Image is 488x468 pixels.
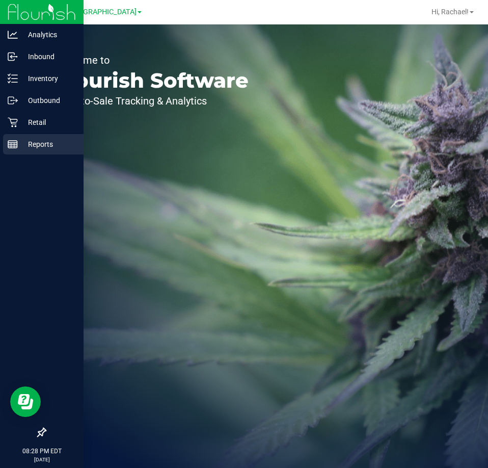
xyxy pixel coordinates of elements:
[18,94,79,107] p: Outbound
[8,73,18,84] inline-svg: Inventory
[55,55,249,65] p: Welcome to
[67,8,137,16] span: [GEOGRAPHIC_DATA]
[10,386,41,417] iframe: Resource center
[8,30,18,40] inline-svg: Analytics
[18,72,79,85] p: Inventory
[18,50,79,63] p: Inbound
[5,447,79,456] p: 08:28 PM EDT
[8,51,18,62] inline-svg: Inbound
[55,96,249,106] p: Seed-to-Sale Tracking & Analytics
[8,117,18,127] inline-svg: Retail
[55,70,249,91] p: Flourish Software
[5,456,79,463] p: [DATE]
[18,138,79,150] p: Reports
[8,95,18,106] inline-svg: Outbound
[8,139,18,149] inline-svg: Reports
[431,8,469,16] span: Hi, Rachael!
[18,116,79,128] p: Retail
[18,29,79,41] p: Analytics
